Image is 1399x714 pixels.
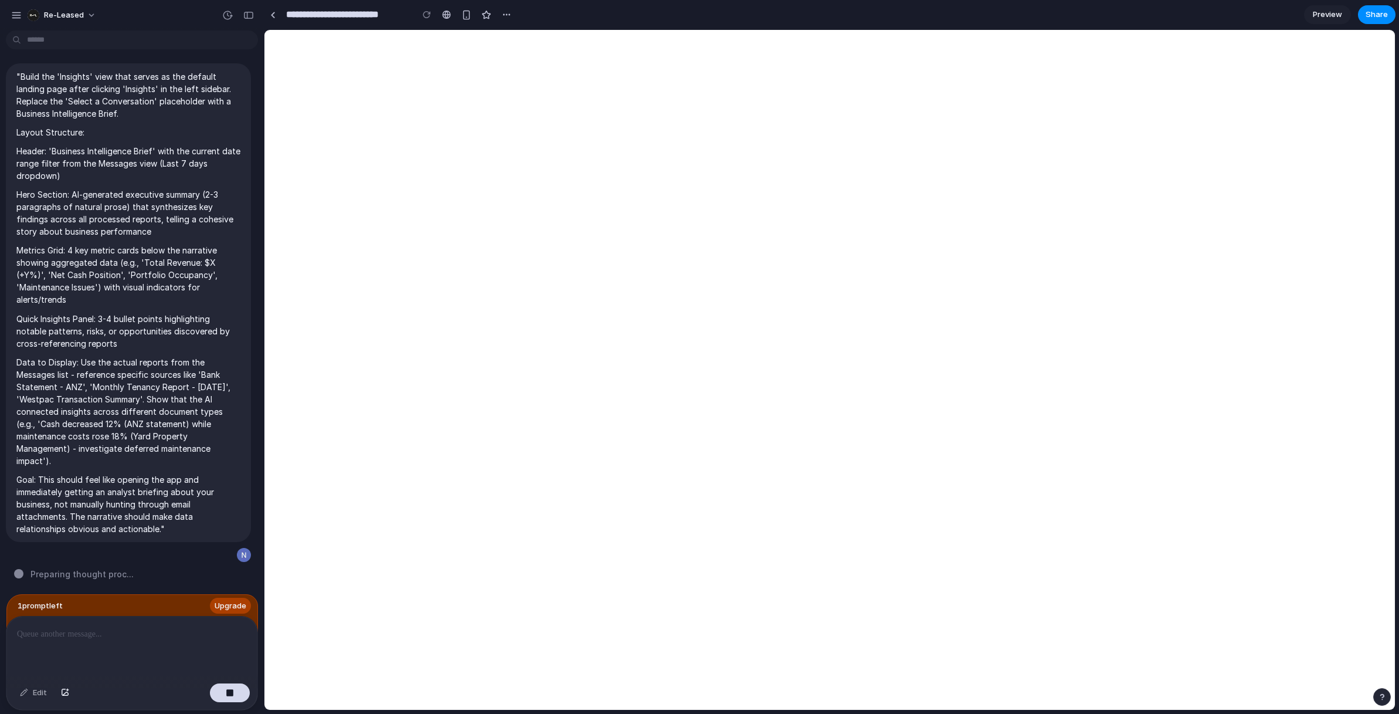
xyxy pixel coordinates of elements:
p: Header: 'Business Intelligence Brief' with the current date range filter from the Messages view (... [16,145,240,182]
span: Share [1366,9,1388,21]
p: "Build the 'Insights' view that serves as the default landing page after clicking 'Insights' in t... [16,70,240,120]
p: Layout Structure: [16,126,240,138]
span: Re-Leased [44,9,84,21]
span: Preparing thought proc ... [30,568,134,580]
p: Quick Insights Panel: 3-4 bullet points highlighting notable patterns, risks, or opportunities di... [16,313,240,350]
p: Goal: This should feel like opening the app and immediately getting an analyst briefing about you... [16,473,240,535]
button: Upgrade [210,598,251,614]
p: Metrics Grid: 4 key metric cards below the narrative showing aggregated data (e.g., 'Total Revenu... [16,244,240,306]
span: 1 prompt left [18,600,63,612]
button: Re-Leased [23,6,102,25]
p: Hero Section: AI-generated executive summary (2-3 paragraphs of natural prose) that synthesizes k... [16,188,240,238]
span: Preview [1313,9,1342,21]
p: Data to Display: Use the actual reports from the Messages list - reference specific sources like ... [16,356,240,467]
a: Preview [1304,5,1351,24]
button: Share [1358,5,1395,24]
span: Upgrade [215,600,246,612]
